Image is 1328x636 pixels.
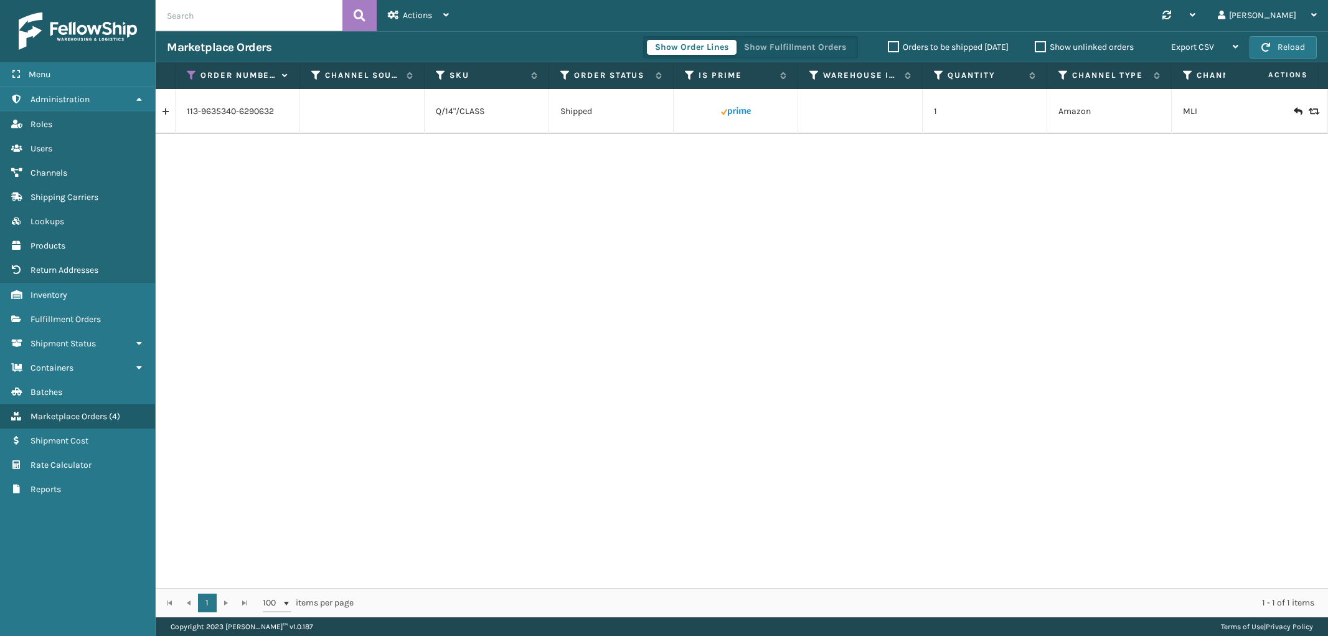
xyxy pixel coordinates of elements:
span: Shipment Status [31,338,96,349]
a: Privacy Policy [1266,622,1313,631]
td: 1 [923,89,1047,134]
label: Channel Source [325,70,400,81]
span: Marketplace Orders [31,411,107,422]
i: Replace [1309,107,1316,116]
label: Channel [1197,70,1272,81]
span: Shipping Carriers [31,192,98,202]
label: Is Prime [699,70,774,81]
td: MLI [1172,89,1296,134]
span: Roles [31,119,52,130]
a: 1 [198,594,217,612]
span: items per page [263,594,354,612]
label: Order Number [200,70,276,81]
div: | [1221,617,1313,636]
button: Show Order Lines [647,40,737,55]
span: Administration [31,94,90,105]
span: Export CSV [1171,42,1214,52]
span: Rate Calculator [31,460,92,470]
span: Channels [31,168,67,178]
div: 1 - 1 of 1 items [371,597,1314,609]
label: SKU [450,70,525,81]
img: logo [19,12,137,50]
span: Products [31,240,65,251]
span: 100 [263,597,281,609]
i: Create Return Label [1294,105,1301,118]
label: Order Status [574,70,649,81]
span: Inventory [31,290,67,300]
p: Copyright 2023 [PERSON_NAME]™ v 1.0.187 [171,617,313,636]
a: Q/14"/CLASS [436,106,484,116]
label: Channel Type [1072,70,1147,81]
span: Users [31,143,52,154]
span: Return Addresses [31,265,98,275]
span: Menu [29,69,50,80]
span: Containers [31,363,73,373]
label: Quantity [948,70,1023,81]
a: Terms of Use [1221,622,1264,631]
td: Amazon [1047,89,1172,134]
span: ( 4 ) [109,411,120,422]
td: Shipped [549,89,674,134]
span: Shipment Cost [31,435,88,446]
button: Reload [1250,36,1317,59]
button: Show Fulfillment Orders [736,40,854,55]
span: Lookups [31,216,64,227]
a: 113-9635340-6290632 [187,105,274,118]
span: Actions [1229,65,1316,85]
h3: Marketplace Orders [167,40,271,55]
span: Fulfillment Orders [31,314,101,325]
label: Show unlinked orders [1035,42,1134,52]
span: Reports [31,484,61,495]
label: Warehouse Information [823,70,898,81]
span: Batches [31,387,62,397]
label: Orders to be shipped [DATE] [888,42,1009,52]
span: Actions [403,10,432,21]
